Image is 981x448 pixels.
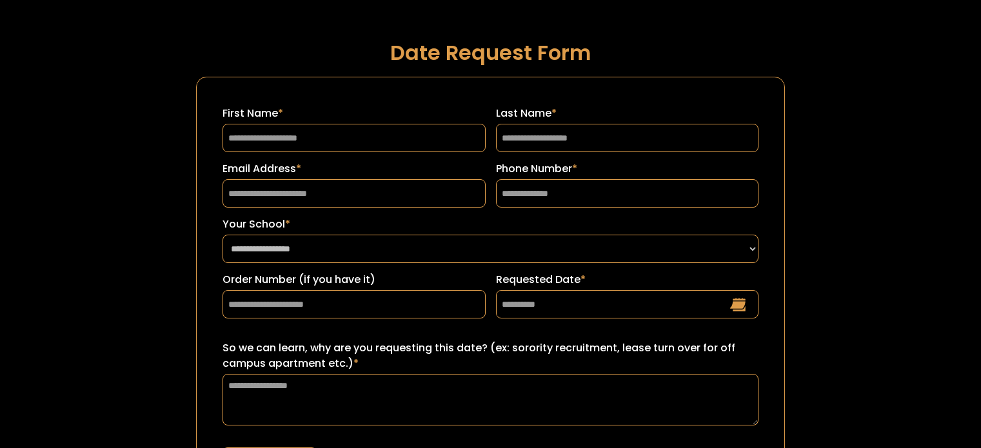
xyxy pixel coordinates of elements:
label: Requested Date [496,272,758,287]
label: Email Address [223,161,485,177]
h1: Date Request Form [196,41,785,64]
label: Last Name [496,106,758,121]
label: First Name [223,106,485,121]
label: Phone Number [496,161,758,177]
label: Order Number (if you have it) [223,272,485,287]
label: Your School [223,217,758,232]
label: So we can learn, why are you requesting this date? (ex: sorority recruitment, lease turn over for... [223,340,758,371]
